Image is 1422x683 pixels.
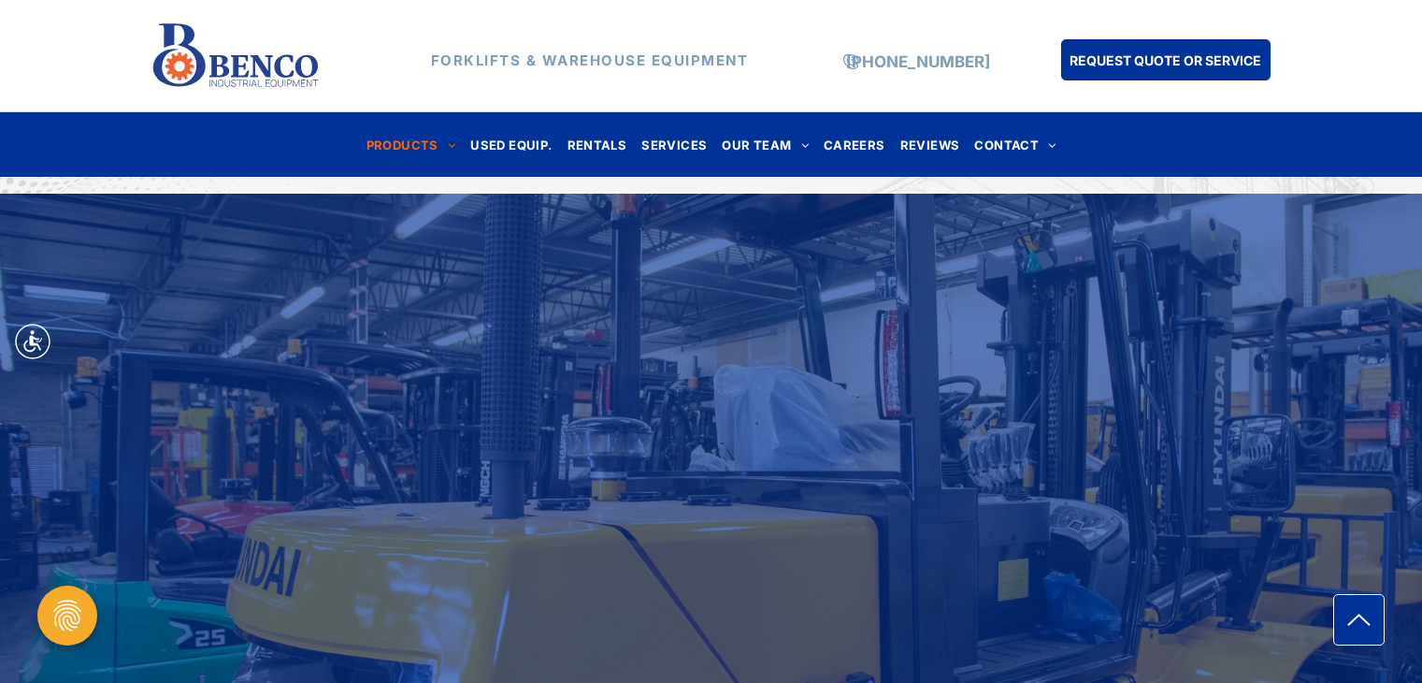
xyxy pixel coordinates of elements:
[967,132,1063,157] a: CONTACT
[560,132,635,157] a: RENTALS
[634,132,714,157] a: SERVICES
[1061,39,1271,80] a: REQUEST QUOTE OR SERVICE
[714,132,816,157] a: OUR TEAM
[431,51,749,69] strong: FORKLIFTS & WAREHOUSE EQUIPMENT
[816,132,893,157] a: CAREERS
[359,132,464,157] a: PRODUCTS
[846,52,990,71] a: [PHONE_NUMBER]
[893,132,968,157] a: REVIEWS
[1070,43,1261,78] span: REQUEST QUOTE OR SERVICE
[463,132,559,157] a: USED EQUIP.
